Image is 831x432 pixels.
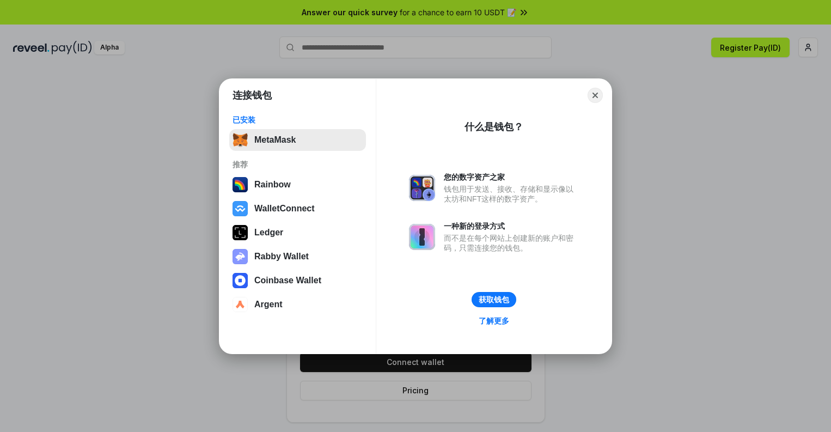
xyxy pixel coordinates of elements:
button: Rainbow [229,174,366,196]
img: svg+xml,%3Csvg%20width%3D%2228%22%20height%3D%2228%22%20viewBox%3D%220%200%2028%2028%22%20fill%3D... [233,273,248,288]
a: 了解更多 [472,314,516,328]
button: Coinbase Wallet [229,270,366,291]
div: 已安装 [233,115,363,125]
img: svg+xml,%3Csvg%20xmlns%3D%22http%3A%2F%2Fwww.w3.org%2F2000%2Fsvg%22%20fill%3D%22none%22%20viewBox... [233,249,248,264]
button: 获取钱包 [472,292,516,307]
div: 钱包用于发送、接收、存储和显示像以太坊和NFT这样的数字资产。 [444,184,579,204]
div: 了解更多 [479,316,509,326]
div: Rabby Wallet [254,252,309,261]
img: svg+xml,%3Csvg%20width%3D%2228%22%20height%3D%2228%22%20viewBox%3D%220%200%2028%2028%22%20fill%3D... [233,297,248,312]
button: Close [588,88,603,103]
div: Coinbase Wallet [254,276,321,285]
div: 您的数字资产之家 [444,172,579,182]
div: 获取钱包 [479,295,509,305]
button: MetaMask [229,129,366,151]
h1: 连接钱包 [233,89,272,102]
button: Rabby Wallet [229,246,366,267]
img: svg+xml,%3Csvg%20xmlns%3D%22http%3A%2F%2Fwww.w3.org%2F2000%2Fsvg%22%20width%3D%2228%22%20height%3... [233,225,248,240]
div: 而不是在每个网站上创建新的账户和密码，只需连接您的钱包。 [444,233,579,253]
div: WalletConnect [254,204,315,214]
div: Ledger [254,228,283,238]
img: svg+xml,%3Csvg%20xmlns%3D%22http%3A%2F%2Fwww.w3.org%2F2000%2Fsvg%22%20fill%3D%22none%22%20viewBox... [409,175,435,201]
div: 什么是钱包？ [465,120,523,133]
img: svg+xml,%3Csvg%20fill%3D%22none%22%20height%3D%2233%22%20viewBox%3D%220%200%2035%2033%22%20width%... [233,132,248,148]
div: MetaMask [254,135,296,145]
img: svg+xml,%3Csvg%20xmlns%3D%22http%3A%2F%2Fwww.w3.org%2F2000%2Fsvg%22%20fill%3D%22none%22%20viewBox... [409,224,435,250]
div: 一种新的登录方式 [444,221,579,231]
div: Rainbow [254,180,291,190]
button: Argent [229,294,366,315]
div: Argent [254,300,283,309]
button: WalletConnect [229,198,366,220]
img: svg+xml,%3Csvg%20width%3D%22120%22%20height%3D%22120%22%20viewBox%3D%220%200%20120%20120%22%20fil... [233,177,248,192]
button: Ledger [229,222,366,244]
div: 推荐 [233,160,363,169]
img: svg+xml,%3Csvg%20width%3D%2228%22%20height%3D%2228%22%20viewBox%3D%220%200%2028%2028%22%20fill%3D... [233,201,248,216]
